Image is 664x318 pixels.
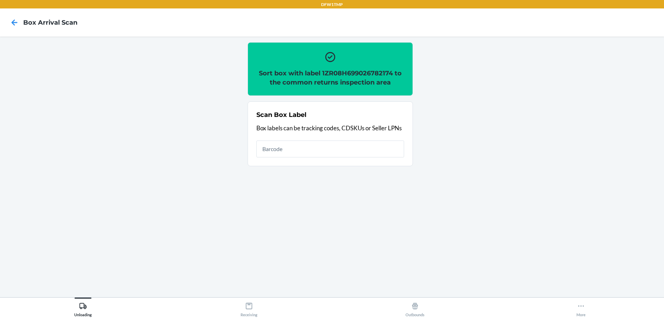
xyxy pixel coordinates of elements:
div: Receiving [241,299,257,317]
h2: Sort box with label 1ZR08H699026782174 to the common returns inspection area [256,69,404,87]
h4: Box Arrival Scan [23,18,77,27]
p: DFW1TMP [321,1,343,8]
button: Receiving [166,298,332,317]
button: More [498,298,664,317]
div: Outbounds [406,299,424,317]
button: Outbounds [332,298,498,317]
div: Unloading [74,299,92,317]
div: More [576,299,586,317]
input: Barcode [256,141,404,157]
h2: Scan Box Label [256,110,306,119]
p: Box labels can be tracking codes, CDSKUs or Seller LPNs [256,124,404,133]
